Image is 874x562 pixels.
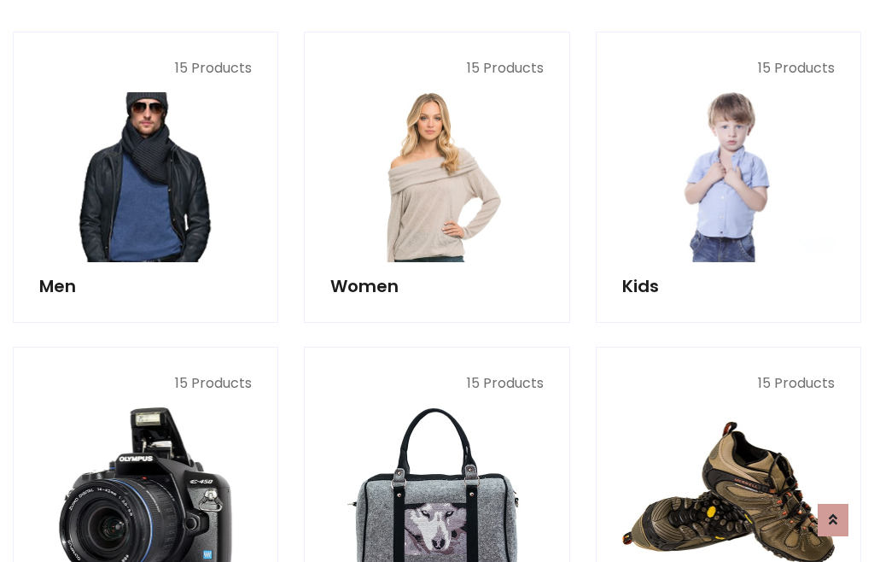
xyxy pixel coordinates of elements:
[330,276,543,296] h5: Women
[330,58,543,79] p: 15 Products
[39,58,252,79] p: 15 Products
[39,276,252,296] h5: Men
[622,58,835,79] p: 15 Products
[622,276,835,296] h5: Kids
[330,373,543,394] p: 15 Products
[39,373,252,394] p: 15 Products
[622,373,835,394] p: 15 Products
